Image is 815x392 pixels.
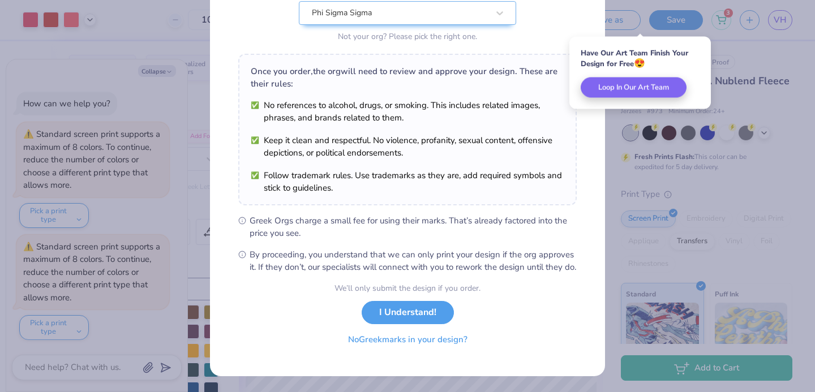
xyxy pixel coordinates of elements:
div: Not your org? Please pick the right one. [299,31,516,42]
li: Follow trademark rules. Use trademarks as they are, add required symbols and stick to guidelines. [251,169,564,194]
span: 😍 [634,57,645,70]
button: Loop In Our Art Team [581,77,687,98]
li: No references to alcohol, drugs, or smoking. This includes related images, phrases, and brands re... [251,99,564,124]
div: Have Our Art Team Finish Your Design for Free [581,48,700,69]
span: By proceeding, you understand that we can only print your design if the org approves it. If they ... [250,248,577,273]
button: I Understand! [362,301,454,324]
span: Greek Orgs charge a small fee for using their marks. That’s already factored into the price you see. [250,214,577,239]
div: We’ll only submit the design if you order. [334,282,481,294]
li: Keep it clean and respectful. No violence, profanity, sexual content, offensive depictions, or po... [251,134,564,159]
button: NoGreekmarks in your design? [338,328,477,351]
div: Once you order, the org will need to review and approve your design. These are their rules: [251,65,564,90]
